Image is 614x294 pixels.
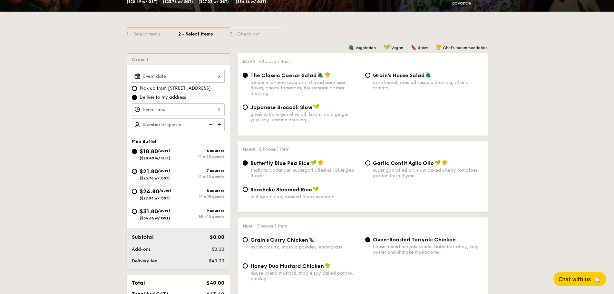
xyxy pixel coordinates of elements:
[132,169,137,174] input: $21.80/guest($23.76 w/ GST)7 coursesMin 20 guests
[243,73,248,78] input: The Classic Caesar Saladromaine lettuce, croutons, shaved parmesan flakes, cherry tomatoes, house...
[593,276,601,283] span: 🦙
[132,209,137,214] input: $31.80/guest($34.66 w/ GST)9 coursesMin 10 guests
[443,46,488,50] span: Chef's recommendation
[212,247,224,252] span: $0.00
[158,168,170,173] span: /guest
[178,154,225,159] div: Min 20 guests
[132,234,154,240] span: Subtotal
[178,188,225,193] div: 8 courses
[309,237,315,242] img: icon-spicy.37a8142b.svg
[210,234,224,240] span: $0.00
[178,214,225,219] div: Min 10 guests
[434,160,441,166] img: icon-vegan.f8ff3823.svg
[140,196,170,200] span: ($27.03 w/ GST)
[250,263,324,269] span: Honey Duo Mustard Chicken
[140,216,170,220] span: ($34.66 w/ GST)
[257,223,287,229] span: Choose 1 item
[243,224,253,228] span: Meat
[158,148,170,153] span: /guest
[250,194,360,199] div: multigrain rice, roasted black soybean
[250,160,310,166] span: Butterfly Blue Pea Rice
[178,174,225,179] div: Min 20 guests
[178,28,230,37] div: 2 - Select items
[127,28,178,37] div: 1 - Select menu
[243,187,248,192] input: Sanshoku Steamed Ricemultigrain rice, roasted black soybean
[140,208,158,215] span: $31.80
[559,276,591,282] span: Chat with us
[373,167,482,178] div: super garlicfied oil, slow baked cherry tomatoes, garden fresh thyme
[313,186,319,192] img: icon-vegan.f8ff3823.svg
[207,280,224,286] span: $40.00
[384,44,390,50] img: icon-vegan.f8ff3823.svg
[425,72,431,78] img: icon-vegetarian.fe4039eb.svg
[365,73,370,78] input: Grain's House Saladcorn kernel, roasted sesame dressing, cherry tomato
[140,148,158,155] span: $18.80
[250,104,312,110] span: Japanese Broccoli Slaw
[132,258,157,264] span: Delivery fee
[178,208,225,213] div: 9 courses
[132,149,137,154] input: $18.80/guest($20.49 w/ GST)6 coursesMin 20 guests
[348,44,354,50] img: icon-vegetarian.fe4039eb.svg
[250,187,312,193] span: Sanshoku Steamed Rice
[373,244,482,255] div: house-blend teriyaki sauce, baby bok choy, king oyster and shiitake mushrooms
[259,59,290,64] span: Choose 1 item
[178,148,225,153] div: 6 courses
[215,118,225,131] img: icon-add.58712e84.svg
[365,237,370,242] input: Oven-Roasted Teriyaki Chickenhouse-blend teriyaki sauce, baby bok choy, king oyster and shiitake ...
[132,103,225,116] input: Event time
[140,176,170,180] span: ($23.76 w/ GST)
[553,272,606,286] button: Chat with us🦙
[140,168,158,175] span: $21.80
[250,72,317,78] span: The Classic Caesar Salad
[418,46,428,50] span: Spicy
[356,46,376,50] span: Vegetarian
[373,160,434,166] span: Garlic Confit Aglio Olio
[158,208,170,213] span: /guest
[373,72,425,78] span: Grain's House Salad
[132,57,151,62] span: Order 1
[243,147,255,152] span: Mains
[159,188,171,193] span: /guest
[313,104,319,110] img: icon-vegan.f8ff3823.svg
[243,263,248,269] input: Honey Duo Mustard Chickenhouse-blend mustard, maple soy baked potato, parsley
[259,147,289,152] span: Choose 1 item
[140,94,186,101] span: Deliver to my address
[250,244,360,250] div: nyonya curry, masala powder, lemongrass
[250,237,308,243] span: Grain's Curry Chicken
[209,258,224,264] span: $40.00
[317,72,323,78] img: icon-vegetarian.fe4039eb.svg
[132,95,137,100] input: Deliver to my address
[205,118,215,131] img: icon-reduce.1d2dbef1.svg
[132,70,225,83] input: Event date
[140,188,159,195] span: $24.80
[373,80,482,91] div: corn kernel, roasted sesame dressing, cherry tomato
[325,72,330,78] img: icon-chef-hat.a58ddaea.svg
[250,167,360,178] div: shallots, coriander, supergarlicfied oil, blue pea flower
[250,80,360,96] div: romaine lettuce, croutons, shaved parmesan flakes, cherry tomatoes, housemade caesar dressing
[132,139,157,144] span: Mini Buffet
[243,237,248,242] input: Grain's Curry Chickennyonya curry, masala powder, lemongrass
[132,280,145,286] span: Total
[365,160,370,166] input: Garlic Confit Aglio Oliosuper garlicfied oil, slow baked cherry tomatoes, garden fresh thyme
[243,160,248,166] input: Butterfly Blue Pea Riceshallots, coriander, supergarlicfied oil, blue pea flower
[178,194,225,199] div: Min 15 guests
[243,59,255,64] span: Salad
[132,247,151,252] span: Add-ons
[230,28,281,37] div: 3 - Check out
[250,112,360,123] div: greek extra virgin olive oil, kizami nori, ginger, yuzu soy-sesame dressing
[132,86,137,91] input: Pick up from [STREET_ADDRESS]
[373,237,456,243] span: Oven-Roasted Teriyaki Chicken
[391,46,403,50] span: Vegan
[310,160,317,166] img: icon-vegan.f8ff3823.svg
[140,85,211,92] span: Pick up from [STREET_ADDRESS]
[318,160,324,166] img: icon-chef-hat.a58ddaea.svg
[411,44,417,50] img: icon-spicy.37a8142b.svg
[140,156,171,160] span: ($20.49 w/ GST)
[436,44,442,50] img: icon-chef-hat.a58ddaea.svg
[178,168,225,173] div: 7 courses
[132,118,225,131] input: Number of guests
[325,263,330,269] img: icon-chef-hat.a58ddaea.svg
[442,160,448,166] img: icon-chef-hat.a58ddaea.svg
[132,189,137,194] input: $24.80/guest($27.03 w/ GST)8 coursesMin 15 guests
[243,105,248,110] input: Japanese Broccoli Slawgreek extra virgin olive oil, kizami nori, ginger, yuzu soy-sesame dressing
